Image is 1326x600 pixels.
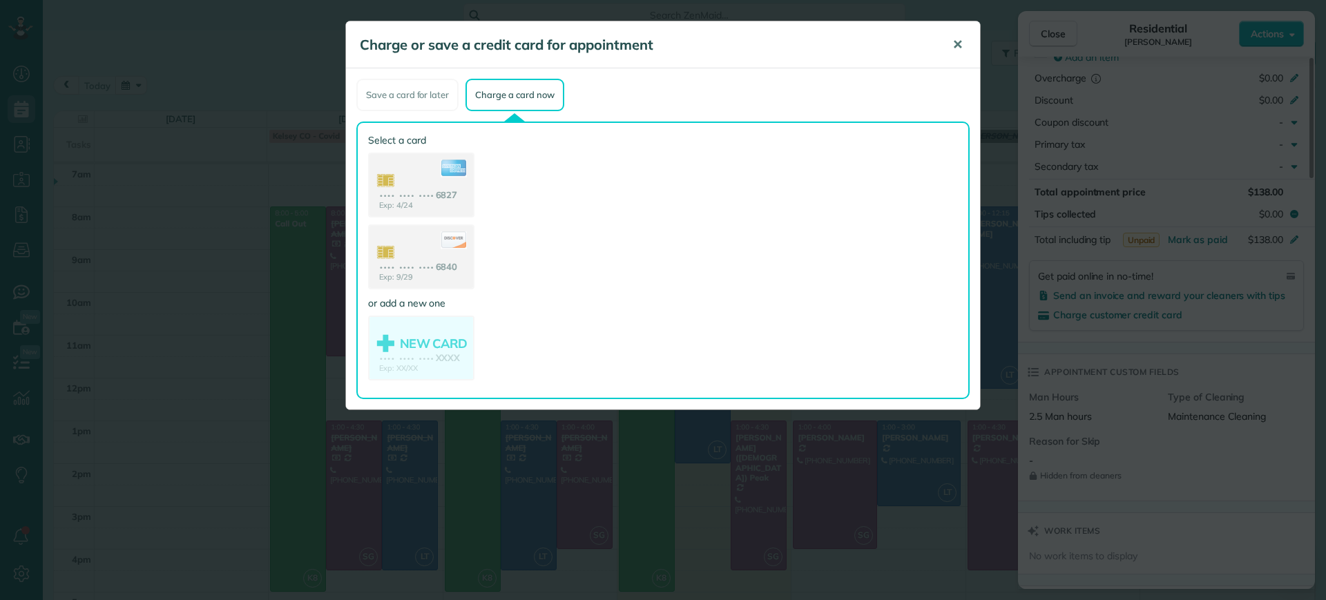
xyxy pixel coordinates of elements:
div: Save a card for later [356,79,459,111]
div: Charge a card now [465,79,564,111]
label: or add a new one [368,296,474,310]
label: Select a card [368,133,474,147]
span: ✕ [952,37,963,52]
h5: Charge or save a credit card for appointment [360,35,933,55]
